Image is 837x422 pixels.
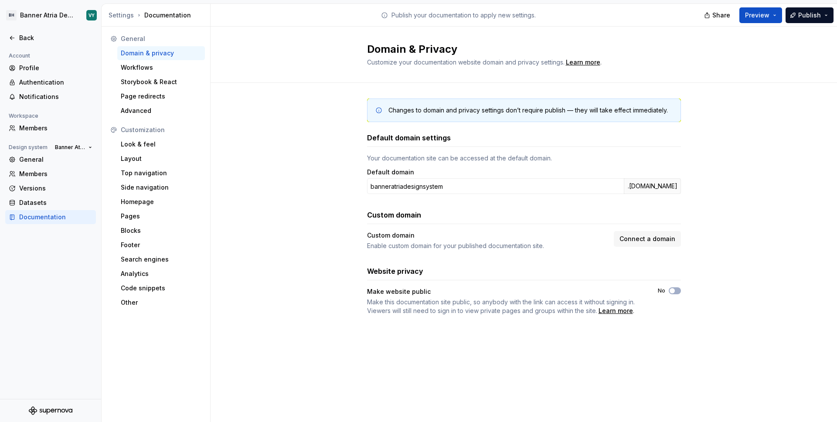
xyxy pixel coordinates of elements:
div: Pages [121,212,201,221]
a: Layout [117,152,205,166]
a: Workflows [117,61,205,75]
a: Analytics [117,267,205,281]
button: Preview [739,7,782,23]
div: Enable custom domain for your published documentation site. [367,242,609,250]
a: Advanced [117,104,205,118]
a: Page redirects [117,89,205,103]
a: Notifications [5,90,96,104]
div: Other [121,298,201,307]
div: Look & feel [121,140,201,149]
a: Versions [5,181,96,195]
button: Share [700,7,736,23]
a: Members [5,167,96,181]
a: Domain & privacy [117,46,205,60]
span: Customize your documentation website domain and privacy settings. [367,58,565,66]
div: Banner Atria Design System [20,11,76,20]
a: Authentication [5,75,96,89]
div: VY [88,12,95,19]
div: Custom domain [367,231,609,240]
div: Workflows [121,63,201,72]
label: No [658,287,665,294]
button: Connect a domain [614,231,681,247]
div: Side navigation [121,183,201,192]
a: Other [117,296,205,310]
a: Members [5,121,96,135]
a: Blocks [117,224,205,238]
a: Look & feel [117,137,205,151]
div: Footer [121,241,201,249]
div: Account [5,51,34,61]
span: Publish [798,11,821,20]
div: Storybook & React [121,78,201,86]
a: Pages [117,209,205,223]
div: Members [19,170,92,178]
span: . [367,298,642,315]
div: General [19,155,92,164]
p: Publish your documentation to apply new settings. [391,11,536,20]
div: Notifications [19,92,92,101]
span: Banner Atria Design System [55,144,85,151]
div: Documentation [109,11,207,20]
div: Top navigation [121,169,201,177]
h2: Domain & Privacy [367,42,670,56]
div: Design system [5,142,51,153]
div: Authentication [19,78,92,87]
a: Homepage [117,195,205,209]
div: .[DOMAIN_NAME] [624,178,681,194]
div: Changes to domain and privacy settings don’t require publish — they will take effect immediately. [388,106,668,115]
button: BHBanner Atria Design SystemVY [2,6,99,25]
a: Learn more [566,58,600,67]
button: Settings [109,11,134,20]
div: Domain & privacy [121,49,201,58]
span: Share [712,11,730,20]
div: Workspace [5,111,42,121]
div: Your documentation site can be accessed at the default domain. [367,154,681,163]
div: Page redirects [121,92,201,101]
h3: Custom domain [367,210,421,220]
div: Back [19,34,92,42]
a: Search engines [117,252,205,266]
span: Preview [745,11,769,20]
a: Datasets [5,196,96,210]
div: Layout [121,154,201,163]
div: Customization [121,126,201,134]
div: Profile [19,64,92,72]
a: Learn more [599,306,633,315]
div: Advanced [121,106,201,115]
label: Default domain [367,168,414,177]
div: Homepage [121,197,201,206]
div: Code snippets [121,284,201,293]
a: General [5,153,96,167]
span: . [565,59,602,66]
div: Versions [19,184,92,193]
a: Documentation [5,210,96,224]
div: Datasets [19,198,92,207]
a: Storybook & React [117,75,205,89]
a: Code snippets [117,281,205,295]
h3: Website privacy [367,266,423,276]
div: BH [6,10,17,20]
div: Analytics [121,269,201,278]
button: Publish [786,7,834,23]
span: Connect a domain [619,235,675,243]
div: Search engines [121,255,201,264]
a: Top navigation [117,166,205,180]
svg: Supernova Logo [29,406,72,415]
a: Back [5,31,96,45]
a: Profile [5,61,96,75]
a: Footer [117,238,205,252]
div: Make website public [367,287,642,296]
div: Members [19,124,92,133]
div: Documentation [19,213,92,221]
div: General [121,34,201,43]
h3: Default domain settings [367,133,451,143]
div: Blocks [121,226,201,235]
span: Make this documentation site public, so anybody with the link can access it without signing in. V... [367,298,635,314]
a: Side navigation [117,180,205,194]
